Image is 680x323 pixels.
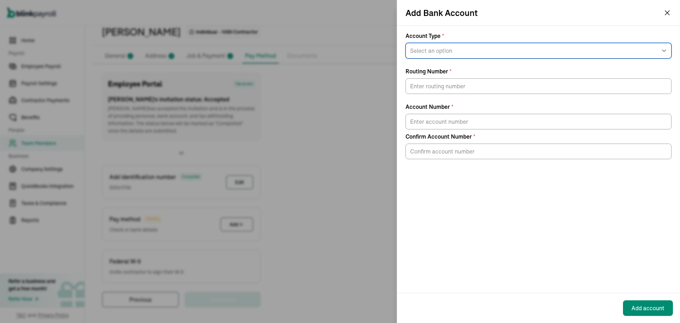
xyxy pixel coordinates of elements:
label: Account Type [406,32,671,40]
input: Account Number [406,114,671,129]
label: Account Number [406,102,671,111]
input: Routing Number [406,78,671,94]
div: Add account [631,304,664,312]
input: Confirm Account Number [406,144,671,159]
label: Routing Number [406,67,671,76]
h2: Add Bank Account [406,7,478,18]
label: Confirm Account Number [406,132,671,141]
button: Add account [623,300,673,316]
